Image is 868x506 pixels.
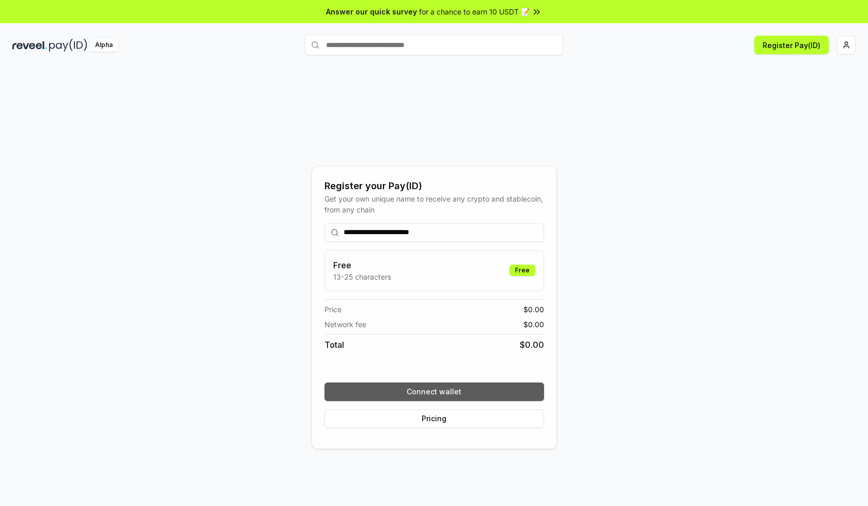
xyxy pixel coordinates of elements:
button: Connect wallet [324,382,544,401]
img: pay_id [49,39,87,52]
span: Price [324,304,342,315]
div: Alpha [89,39,118,52]
span: $ 0.00 [523,304,544,315]
button: Register Pay(ID) [754,36,829,54]
p: 13-25 characters [333,271,391,282]
img: reveel_dark [12,39,47,52]
button: Pricing [324,409,544,428]
div: Free [509,265,535,276]
span: $ 0.00 [520,339,544,351]
span: Network fee [324,319,366,330]
span: Answer our quick survey [326,6,417,17]
div: Get your own unique name to receive any crypto and stablecoin, from any chain [324,193,544,215]
span: Total [324,339,344,351]
span: $ 0.00 [523,319,544,330]
div: Register your Pay(ID) [324,179,544,193]
span: for a chance to earn 10 USDT 📝 [419,6,530,17]
h3: Free [333,259,391,271]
